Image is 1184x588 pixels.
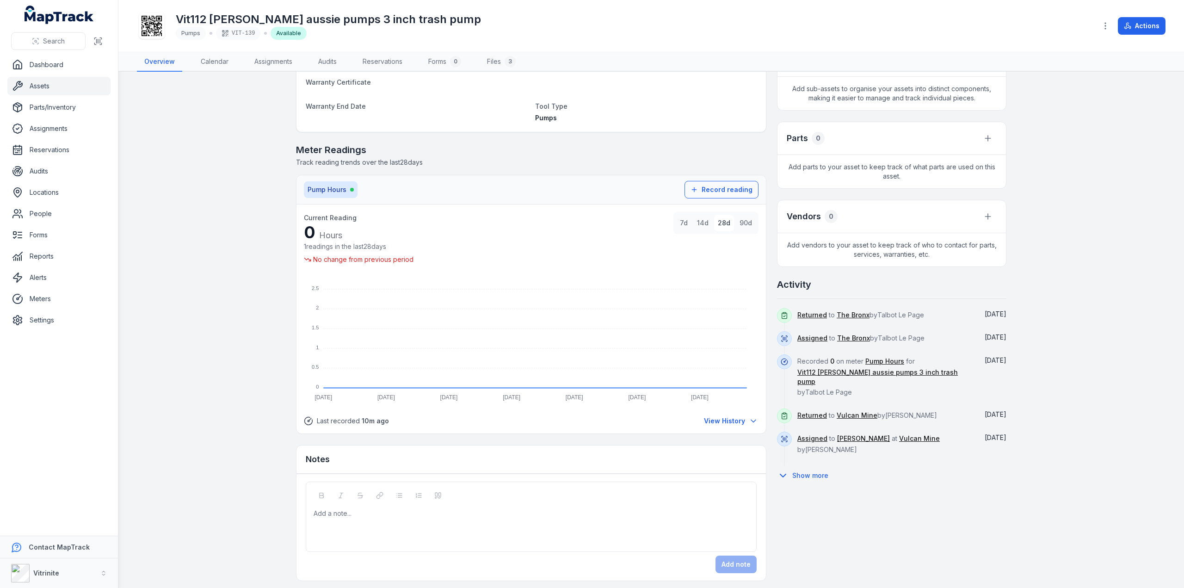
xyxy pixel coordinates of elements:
[797,334,827,343] a: Assigned
[33,569,59,577] strong: Vitrinite
[797,411,937,419] span: to by [PERSON_NAME]
[193,52,236,72] a: Calendar
[11,32,86,50] button: Search
[316,345,319,350] tspan: 1
[311,52,344,72] a: Audits
[628,394,646,401] tspan: [DATE]
[440,394,458,401] tspan: [DATE]
[691,394,709,401] tspan: [DATE]
[985,333,1006,341] time: 07/10/2025, 1:59:12 pm
[306,102,366,110] span: Warranty End Date
[503,394,520,401] tspan: [DATE]
[306,78,371,86] span: Warranty Certificate
[777,77,1006,110] span: Add sub-assets to organise your assets into distinct components, making it easier to manage and t...
[837,310,869,320] a: The Bronx
[797,310,827,320] a: Returned
[7,311,111,329] a: Settings
[7,119,111,138] a: Assignments
[316,384,319,390] tspan: 0
[247,52,300,72] a: Assignments
[797,334,925,342] span: to by Talbot Le Page
[137,52,182,72] a: Overview
[812,132,825,145] div: 0
[316,305,319,310] tspan: 2
[505,56,516,67] div: 3
[797,368,971,386] a: Vit112 [PERSON_NAME] aussie pumps 3 inch trash pump
[271,27,307,40] div: Available
[314,394,332,401] tspan: [DATE]
[797,357,971,396] span: Recorded on meter for by Talbot Le Page
[985,310,1006,318] time: 07/10/2025, 2:08:09 pm
[312,364,319,370] tspan: 0.5
[304,223,413,242] div: 0
[797,434,940,453] span: to at by [PERSON_NAME]
[355,52,410,72] a: Reservations
[797,311,924,319] span: to by Talbot Le Page
[777,466,834,485] button: Show more
[985,433,1006,441] time: 03/10/2025, 9:29:29 am
[676,215,691,231] button: 7d
[797,411,827,420] a: Returned
[7,204,111,223] a: People
[837,411,877,420] a: Vulcan Mine
[777,278,811,291] h2: Activity
[304,214,357,222] span: Current Reading
[684,181,758,198] button: Record reading
[985,356,1006,364] span: [DATE]
[7,162,111,180] a: Audits
[837,434,890,443] a: [PERSON_NAME]
[181,30,200,37] span: Pumps
[7,290,111,308] a: Meters
[304,181,358,198] button: Pump Hours
[985,410,1006,418] span: [DATE]
[7,56,111,74] a: Dashboard
[566,394,583,401] tspan: [DATE]
[296,143,766,156] h2: Meter Readings
[7,268,111,287] a: Alerts
[7,183,111,202] a: Locations
[306,453,330,466] h3: Notes
[787,132,808,145] h3: Parts
[362,417,389,425] span: 10m ago
[777,233,1006,266] span: Add vendors to your asset to keep track of who to contact for parts, services, warranties, etc.
[7,141,111,159] a: Reservations
[29,543,90,551] strong: Contact MapTrack
[308,185,346,194] span: Pump Hours
[312,285,319,291] tspan: 2.5
[825,210,838,223] div: 0
[176,12,481,27] h1: Vit112 [PERSON_NAME] aussie pumps 3 inch trash pump
[7,98,111,117] a: Parts/Inventory
[703,416,758,426] button: View all meter readings history
[313,255,413,264] span: No change from previous period
[7,226,111,244] a: Forms
[312,325,319,330] tspan: 1.5
[535,102,567,110] span: Tool Type
[787,210,821,223] h3: Vendors
[985,310,1006,318] span: [DATE]
[985,433,1006,441] span: [DATE]
[25,6,94,24] a: MapTrack
[985,333,1006,341] span: [DATE]
[899,434,940,443] a: Vulcan Mine
[736,215,756,231] button: 90d
[1118,17,1165,35] button: Actions
[304,242,413,251] div: 1 readings in the last 28 days
[377,394,395,401] tspan: [DATE]
[216,27,260,40] div: VIT-139
[362,417,389,425] time: 07/10/2025, 1:58:06 pm
[535,114,557,122] span: Pumps
[450,56,461,67] div: 0
[985,356,1006,364] time: 07/10/2025, 1:58:06 pm
[7,77,111,95] a: Assets
[777,155,1006,188] span: Add parts to your asset to keep track of what parts are used on this asset.
[797,434,827,443] a: Assigned
[985,410,1006,418] time: 03/10/2025, 9:29:43 am
[702,185,752,194] span: Record reading
[714,215,734,231] button: 28d
[296,158,423,166] span: Track reading trends over the last 28 days
[865,357,904,366] a: Pump Hours
[480,52,523,72] a: Files3
[693,215,712,231] button: 14d
[7,247,111,266] a: Reports
[43,37,65,46] span: Search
